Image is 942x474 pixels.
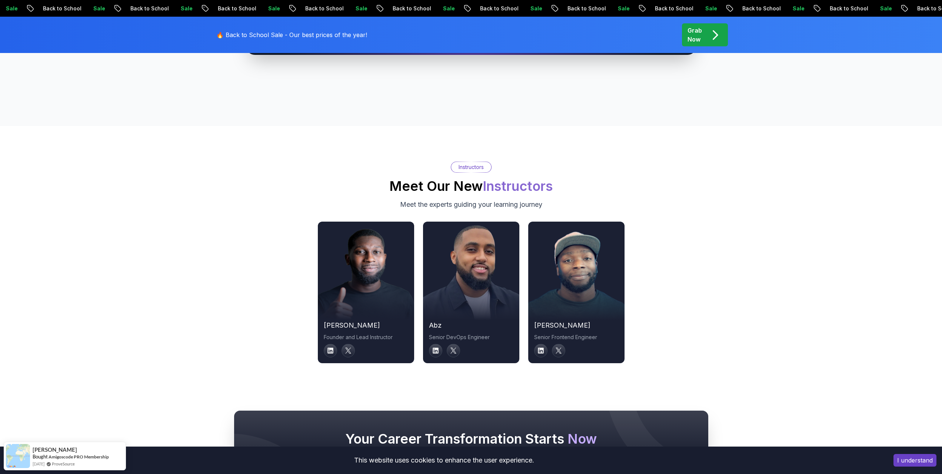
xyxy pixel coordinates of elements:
img: instructor [528,228,625,320]
a: ProveSource [52,461,75,467]
p: Sale [344,5,368,12]
p: Sale [694,5,718,12]
p: Sale [869,5,892,12]
p: Sale [257,5,280,12]
h2: Your Career Transformation Starts [249,431,693,446]
span: Now [567,431,597,447]
p: Instructors [459,163,484,171]
p: Sale [606,5,630,12]
h2: abz [429,320,513,331]
p: Senior Frontend Engineer [534,334,619,341]
p: Back to School [119,5,169,12]
h2: [PERSON_NAME] [534,320,619,331]
h2: Meet Our New [389,179,553,193]
p: Sale [519,5,543,12]
a: Amigoscode PRO Membership [49,454,109,460]
p: Back to School [818,5,869,12]
p: Grab Now [688,26,702,44]
img: instructor [418,223,524,325]
p: Back to School [731,5,781,12]
span: [DATE] [33,461,44,467]
button: Accept cookies [893,454,936,467]
p: Back to School [381,5,432,12]
p: Meet the experts guiding your learning journey [400,199,542,210]
h2: [PERSON_NAME] [324,320,408,331]
span: [PERSON_NAME] [33,447,77,453]
div: This website uses cookies to enhance the user experience. [6,452,882,468]
p: 🔥 Back to School Sale - Our best prices of the year! [216,30,367,39]
p: Back to School [556,5,606,12]
p: Senior DevOps Engineer [429,334,513,341]
p: Back to School [31,5,82,12]
img: provesource social proof notification image [6,444,30,468]
img: instructor [318,228,414,320]
span: Instructors [483,178,553,194]
p: Sale [169,5,193,12]
p: Sale [781,5,805,12]
p: Back to School [643,5,694,12]
p: Back to School [206,5,257,12]
p: Sale [432,5,455,12]
p: Founder and Lead Instructor [324,334,408,341]
p: Back to School [294,5,344,12]
span: Bought [33,454,48,460]
p: Sale [82,5,106,12]
p: Back to School [469,5,519,12]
